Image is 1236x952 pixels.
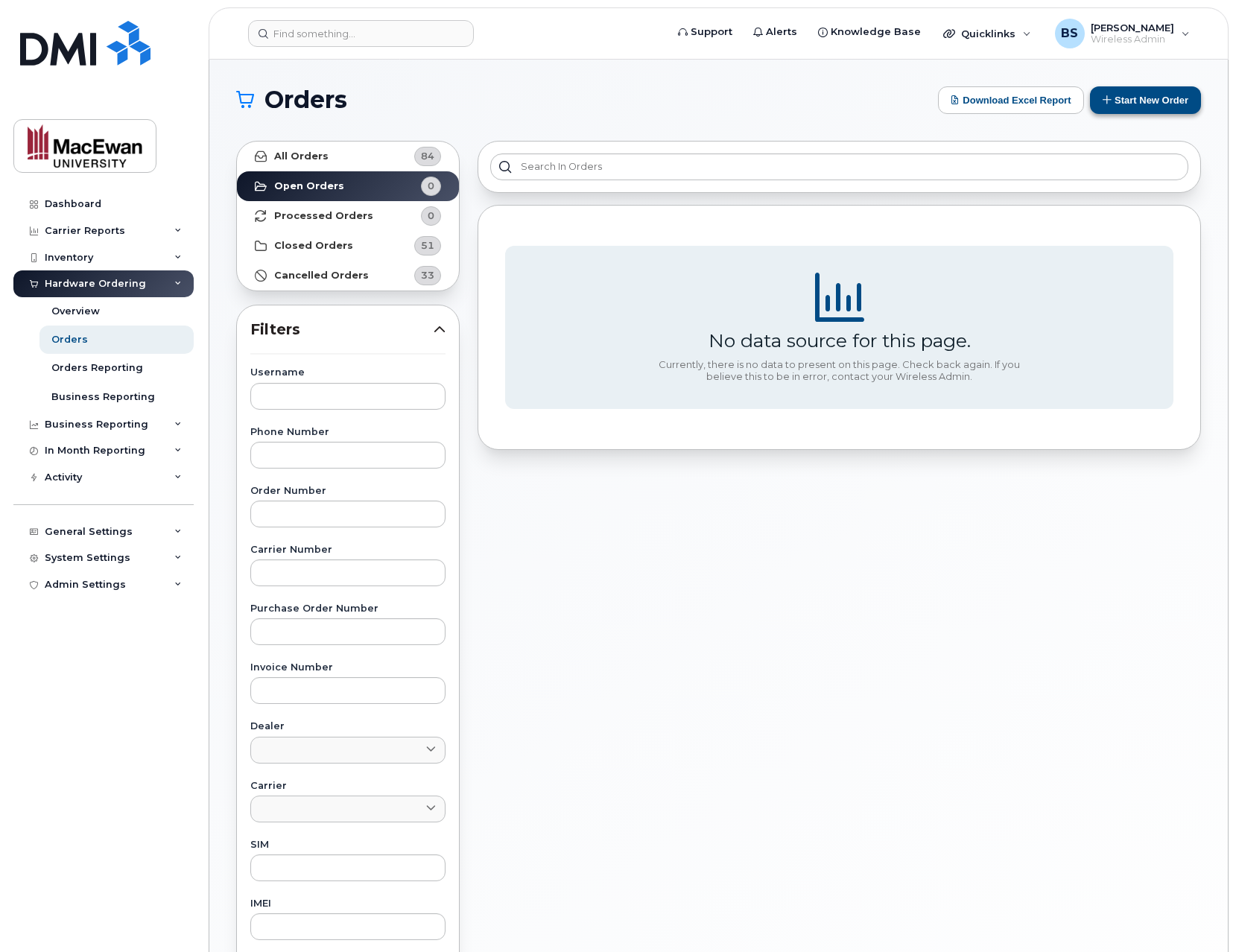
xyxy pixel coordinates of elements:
[250,840,446,850] label: SIM
[709,329,971,352] div: No data source for this page.
[250,428,446,437] label: Phone Number
[490,153,1188,180] input: Search in orders
[938,86,1084,114] button: Download Excel Report
[1090,86,1201,114] button: Start New Order
[237,201,459,231] a: Processed Orders0
[250,722,446,732] label: Dealer
[250,319,434,340] span: Filters
[421,268,434,282] span: 33
[428,179,434,193] span: 0
[237,171,459,201] a: Open Orders0
[274,180,344,192] strong: Open Orders
[250,486,446,496] label: Order Number
[274,270,369,282] strong: Cancelled Orders
[250,663,446,673] label: Invoice Number
[237,231,459,261] a: Closed Orders51
[250,899,446,909] label: IMEI
[421,149,434,163] span: 84
[237,261,459,291] a: Cancelled Orders33
[250,545,446,555] label: Carrier Number
[653,359,1026,382] div: Currently, there is no data to present on this page. Check back again. If you believe this to be ...
[250,781,446,791] label: Carrier
[274,150,329,162] strong: All Orders
[250,604,446,614] label: Purchase Order Number
[428,209,434,223] span: 0
[421,238,434,253] span: 51
[274,210,373,222] strong: Processed Orders
[237,142,459,171] a: All Orders84
[274,240,353,252] strong: Closed Orders
[264,89,347,111] span: Orders
[250,368,446,378] label: Username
